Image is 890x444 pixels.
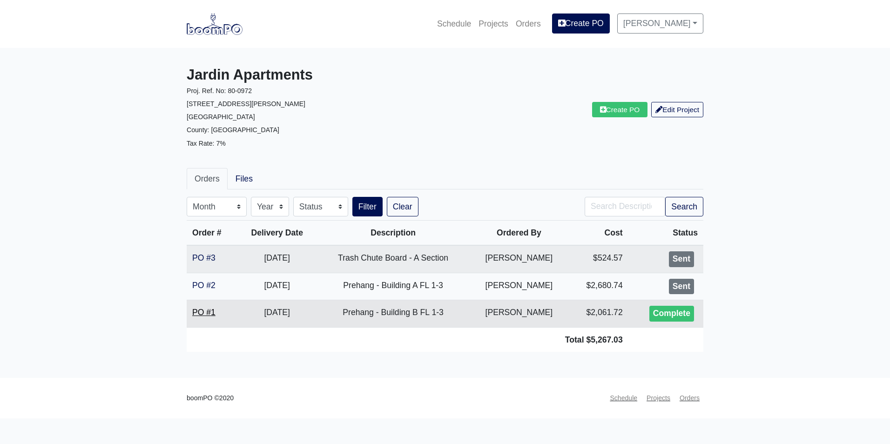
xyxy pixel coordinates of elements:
[665,197,703,216] button: Search
[187,221,237,246] th: Order #
[237,245,317,273] td: [DATE]
[237,273,317,300] td: [DATE]
[669,279,694,295] div: Sent
[352,197,383,216] button: Filter
[628,221,703,246] th: Status
[237,221,317,246] th: Delivery Date
[669,251,694,267] div: Sent
[317,245,469,273] td: Trash Chute Board - A Section
[568,300,628,328] td: $2,061.72
[317,221,469,246] th: Description
[187,126,279,134] small: County: [GEOGRAPHIC_DATA]
[568,221,628,246] th: Cost
[187,100,305,108] small: [STREET_ADDRESS][PERSON_NAME]
[387,197,418,216] a: Clear
[187,140,226,147] small: Tax Rate: 7%
[606,389,641,407] a: Schedule
[228,168,261,189] a: Files
[470,221,568,246] th: Ordered By
[643,389,674,407] a: Projects
[317,273,469,300] td: Prehang - Building A FL 1-3
[187,168,228,189] a: Orders
[592,102,648,117] a: Create PO
[317,300,469,328] td: Prehang - Building B FL 1-3
[649,306,694,322] div: Complete
[187,87,252,94] small: Proj. Ref. No: 80-0972
[475,13,512,34] a: Projects
[552,13,610,33] a: Create PO
[617,13,703,33] a: [PERSON_NAME]
[470,300,568,328] td: [PERSON_NAME]
[237,300,317,328] td: [DATE]
[187,113,255,121] small: [GEOGRAPHIC_DATA]
[192,253,216,262] a: PO #3
[433,13,475,34] a: Schedule
[470,273,568,300] td: [PERSON_NAME]
[192,281,216,290] a: PO #2
[192,308,216,317] a: PO #1
[585,197,665,216] input: Search
[676,389,703,407] a: Orders
[187,393,234,404] small: boomPO ©2020
[512,13,545,34] a: Orders
[187,67,438,84] h3: Jardin Apartments
[568,245,628,273] td: $524.57
[187,327,628,352] td: Total $5,267.03
[568,273,628,300] td: $2,680.74
[651,102,703,117] a: Edit Project
[470,245,568,273] td: [PERSON_NAME]
[187,13,243,34] img: boomPO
